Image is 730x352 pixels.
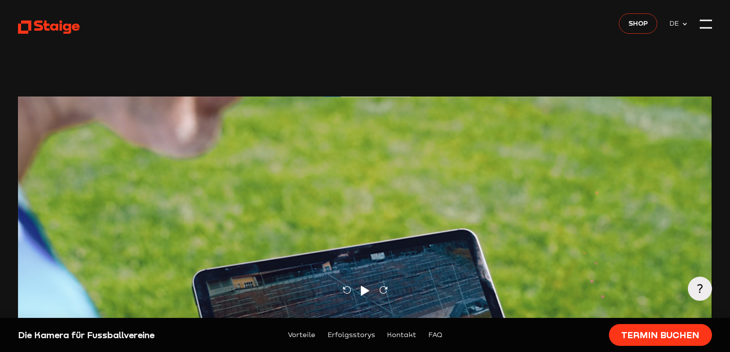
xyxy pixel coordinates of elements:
[669,18,682,29] span: DE
[387,330,416,341] a: Kontakt
[328,330,375,341] a: Erfolgsstorys
[18,329,185,341] div: Die Kamera für Fussballvereine
[628,18,648,28] span: Shop
[609,324,712,346] a: Termin buchen
[288,330,315,341] a: Vorteile
[428,330,442,341] a: FAQ
[619,13,657,34] a: Shop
